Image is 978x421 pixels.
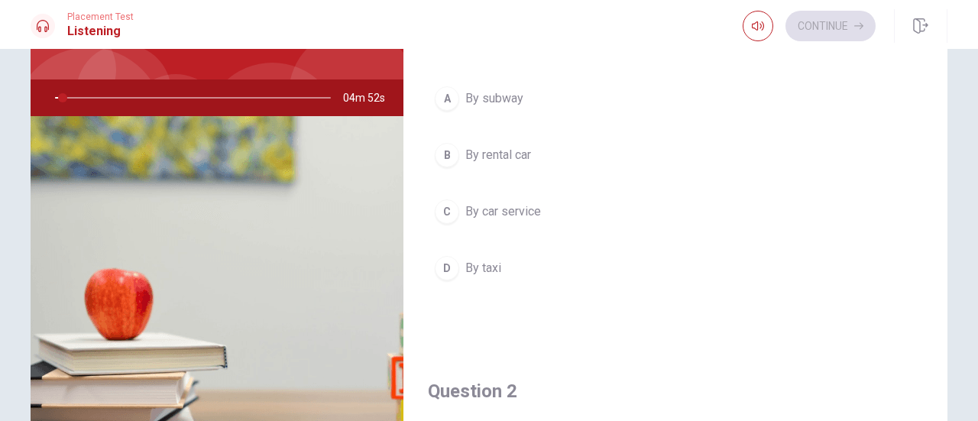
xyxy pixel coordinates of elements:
[428,136,923,174] button: BBy rental car
[343,79,397,116] span: 04m 52s
[465,202,541,221] span: By car service
[435,143,459,167] div: B
[435,86,459,111] div: A
[67,22,134,40] h1: Listening
[465,89,523,108] span: By subway
[465,259,501,277] span: By taxi
[428,79,923,118] button: ABy subway
[67,11,134,22] span: Placement Test
[428,379,923,403] h4: Question 2
[435,256,459,280] div: D
[428,193,923,231] button: CBy car service
[428,249,923,287] button: DBy taxi
[435,199,459,224] div: C
[465,146,531,164] span: By rental car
